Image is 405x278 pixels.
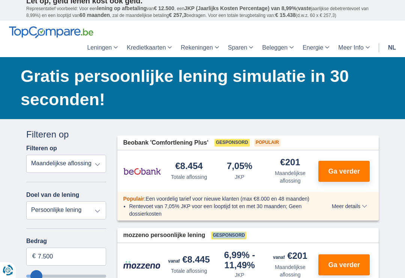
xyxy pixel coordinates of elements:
[326,203,373,209] button: Meer details
[273,251,307,262] div: €201
[328,168,360,175] span: Ga verder
[169,12,186,18] span: € 257,3
[123,196,144,202] span: Populair
[384,38,400,57] a: nl
[97,5,147,11] span: lening op afbetaling
[26,275,106,278] input: wantToBorrow
[32,252,36,261] span: €
[328,261,360,268] span: Ga verder
[268,169,312,184] div: Maandelijkse aflossing
[123,261,161,269] img: product.pl.alt Mozzeno
[318,254,370,275] button: Ga verder
[26,145,57,152] label: Filteren op
[171,267,207,275] div: Totale aflossing
[175,162,202,172] div: €8.454
[298,5,311,11] span: vaste
[275,12,296,18] span: € 15.438
[26,128,106,141] div: Filteren op
[154,5,174,11] span: € 12.500
[258,38,298,57] a: Beleggen
[217,251,262,270] div: 6,99%
[82,38,122,57] a: Leningen
[171,173,207,181] div: Totale aflossing
[123,162,161,181] img: product.pl.alt Beobank
[79,12,110,18] span: 60 maanden
[298,38,334,57] a: Energie
[254,139,280,147] span: Populair
[235,173,244,181] div: JKP
[211,232,246,239] span: Gesponsord
[334,38,374,57] a: Meer Info
[168,255,210,266] div: €8.445
[280,158,300,168] div: €201
[26,238,106,245] label: Bedrag
[332,204,367,209] span: Meer details
[214,139,250,147] span: Gesponsord
[129,202,316,218] li: Rentevoet van 7,05% JKP voor een looptijd tot en met 30 maanden; Geen dossierkosten
[123,139,208,147] span: Beobank 'Comfortlening Plus'
[318,161,370,182] button: Ga verder
[123,231,205,240] span: mozzeno persoonlijke lening
[9,26,93,38] img: TopCompare
[145,196,309,202] span: Een voordelig tarief voor nieuwe klanten (max €8.000 en 48 maanden)
[26,192,79,198] label: Doel van de lening
[184,5,297,11] span: JKP (Jaarlijks Kosten Percentage) van 8,99%
[176,38,223,57] a: Rekeningen
[26,5,379,19] p: Representatief voorbeeld: Voor een van , een ( jaarlijkse debetrentevoet van 8,99%) en een loopti...
[117,195,322,202] div: :
[122,38,176,57] a: Kredietkaarten
[223,38,258,57] a: Sparen
[21,65,379,111] h1: Gratis persoonlijke lening simulatie in 30 seconden!
[227,162,252,172] div: 7,05%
